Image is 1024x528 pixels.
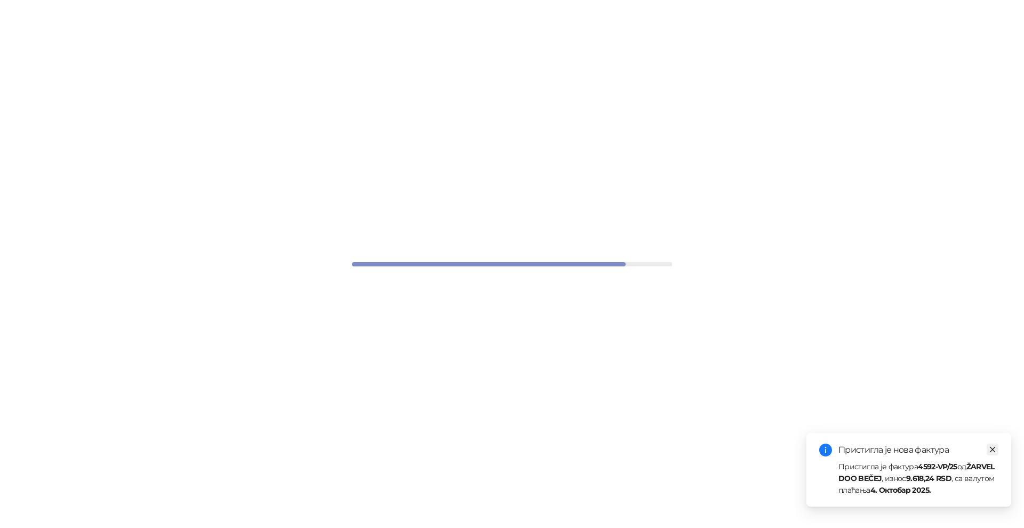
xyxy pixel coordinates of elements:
[819,444,832,456] span: info-circle
[838,461,998,496] div: Пристигла је фактура од , износ , са валутом плаћања
[989,446,996,453] span: close
[838,462,995,483] strong: ŽARVEL DOO BEČEJ
[918,462,957,471] strong: 4592-VP/25
[838,444,998,456] div: Пристигла је нова фактура
[906,474,951,483] strong: 9.618,24 RSD
[987,444,998,455] a: Close
[870,485,931,495] strong: 4. Октобар 2025.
